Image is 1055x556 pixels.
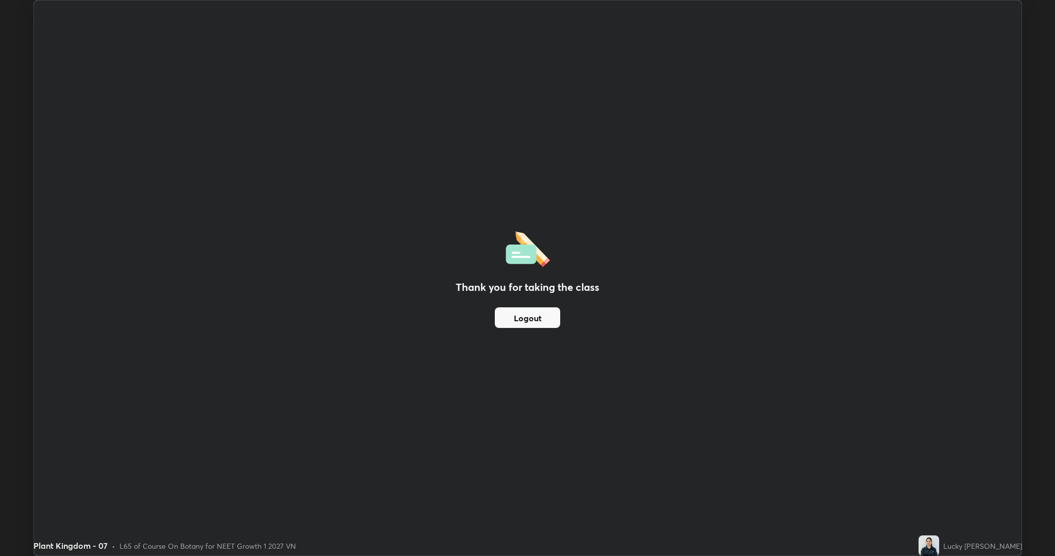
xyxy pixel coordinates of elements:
img: ac32ed79869041e68d2c152ee794592b.jpg [919,535,939,556]
div: Lucky [PERSON_NAME] [943,541,1022,551]
div: Plant Kingdom - 07 [33,540,108,552]
button: Logout [495,307,560,328]
div: L65 of Course On Botany for NEET Growth 1 2027 VN [119,541,296,551]
img: offlineFeedback.1438e8b3.svg [506,228,550,267]
h2: Thank you for taking the class [456,280,599,295]
div: • [112,541,115,551]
